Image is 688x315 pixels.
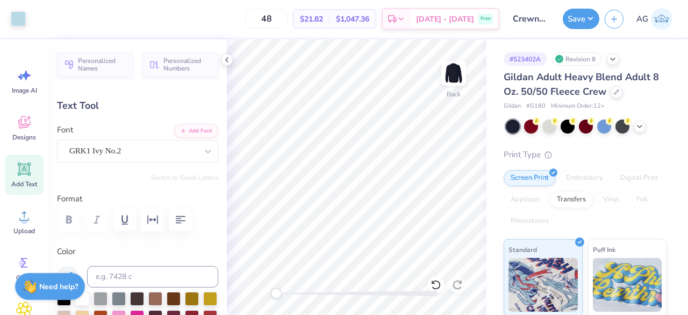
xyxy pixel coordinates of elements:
div: Foil [629,192,655,208]
strong: Need help? [39,282,78,292]
div: Text Tool [57,99,218,113]
span: Personalized Names [78,57,126,72]
img: Puff Ink [593,258,662,312]
img: Akshika Gurao [651,8,672,30]
div: Applique [504,192,547,208]
input: e.g. 7428 c [87,266,218,288]
span: Puff Ink [593,244,615,255]
span: Standard [508,244,537,255]
span: # G180 [526,102,546,111]
button: Add Font [174,124,218,138]
div: Embroidery [559,170,610,186]
button: Personalized Numbers [142,52,218,77]
img: Standard [508,258,578,312]
span: AG [636,13,648,25]
span: Designs [12,133,36,142]
div: Rhinestones [504,213,556,229]
span: Gildan [504,102,521,111]
span: Minimum Order: 12 + [551,102,605,111]
div: Print Type [504,149,666,161]
button: Switch to Greek Letters [151,173,218,182]
img: Back [443,62,464,84]
div: Accessibility label [271,288,282,299]
label: Color [57,246,218,258]
button: Personalized Names [57,52,133,77]
span: Image AI [12,86,37,95]
div: Digital Print [613,170,665,186]
div: Transfers [550,192,593,208]
span: Add Text [11,180,37,188]
span: Free [481,15,491,23]
input: – – [246,9,288,29]
span: $1,047.36 [336,13,369,25]
button: Save [563,9,599,29]
span: Personalized Numbers [163,57,212,72]
span: $21.82 [300,13,323,25]
input: Untitled Design [505,8,557,30]
div: Vinyl [596,192,626,208]
label: Format [57,193,218,205]
a: AG [632,8,677,30]
label: Font [57,124,73,136]
span: [DATE] - [DATE] [416,13,474,25]
div: Screen Print [504,170,556,186]
span: Upload [13,227,35,235]
div: Back [447,89,461,99]
div: Revision 8 [552,52,601,66]
span: Gildan Adult Heavy Blend Adult 8 Oz. 50/50 Fleece Crew [504,71,659,98]
div: # 523402A [504,52,547,66]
